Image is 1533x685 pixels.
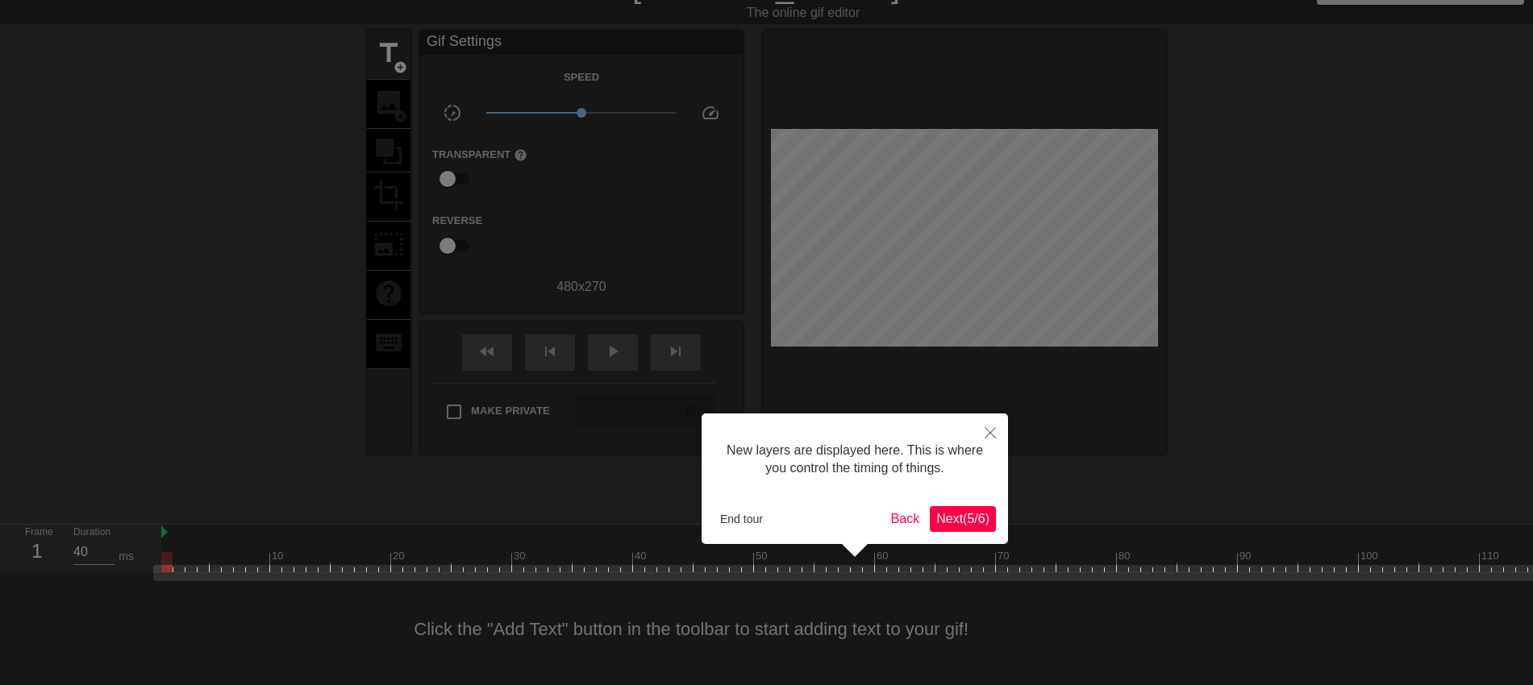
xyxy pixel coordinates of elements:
[936,512,989,525] span: Next ( 5 / 6 )
[885,506,927,532] button: Back
[930,506,996,532] button: Next
[973,413,1008,450] button: Close
[714,426,996,494] div: New layers are displayed here. This is where you control the timing of things.
[714,507,769,531] button: End tour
